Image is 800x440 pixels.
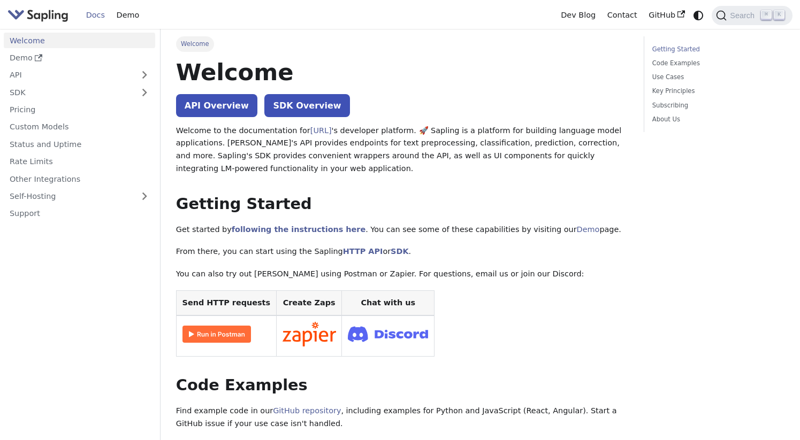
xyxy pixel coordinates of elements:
[176,245,629,258] p: From there, you can start using the Sapling or .
[182,326,251,343] img: Run in Postman
[176,268,629,281] p: You can also try out [PERSON_NAME] using Postman or Zapier. For questions, email us or join our D...
[652,86,781,96] a: Key Principles
[652,114,781,125] a: About Us
[134,84,155,100] button: Expand sidebar category 'SDK'
[774,10,784,20] kbd: K
[4,189,155,204] a: Self-Hosting
[232,225,365,234] a: following the instructions here
[652,72,781,82] a: Use Cases
[4,50,155,66] a: Demo
[176,36,629,51] nav: Breadcrumbs
[652,44,781,55] a: Getting Started
[310,126,332,135] a: [URL]
[4,154,155,169] a: Rate Limits
[712,6,792,25] button: Search (Command+K)
[4,33,155,48] a: Welcome
[4,171,155,187] a: Other Integrations
[4,206,155,221] a: Support
[176,195,629,214] h2: Getting Started
[391,247,408,256] a: SDK
[577,225,600,234] a: Demo
[343,247,383,256] a: HTTP API
[7,7,72,23] a: Sapling.ai
[276,290,342,315] th: Create Zaps
[176,36,214,51] span: Welcome
[4,67,134,83] a: API
[273,406,341,415] a: GitHub repository
[691,7,706,23] button: Switch between dark and light mode (currently system mode)
[555,7,601,24] a: Dev Blog
[643,7,690,24] a: GitHub
[4,136,155,152] a: Status and Uptime
[761,10,772,20] kbd: ⌘
[4,119,155,135] a: Custom Models
[264,94,349,117] a: SDK Overview
[652,58,781,68] a: Code Examples
[176,94,257,117] a: API Overview
[111,7,145,24] a: Demo
[283,322,336,346] img: Connect in Zapier
[176,58,629,87] h1: Welcome
[4,102,155,118] a: Pricing
[4,84,134,100] a: SDK
[176,405,629,430] p: Find example code in our , including examples for Python and JavaScript (React, Angular). Start a...
[80,7,111,24] a: Docs
[601,7,643,24] a: Contact
[342,290,435,315] th: Chat with us
[727,11,761,20] span: Search
[348,323,428,345] img: Join Discord
[652,101,781,111] a: Subscribing
[176,376,629,395] h2: Code Examples
[134,67,155,83] button: Expand sidebar category 'API'
[176,223,629,236] p: Get started by . You can see some of these capabilities by visiting our page.
[176,290,276,315] th: Send HTTP requests
[176,125,629,175] p: Welcome to the documentation for 's developer platform. 🚀 Sapling is a platform for building lang...
[7,7,68,23] img: Sapling.ai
